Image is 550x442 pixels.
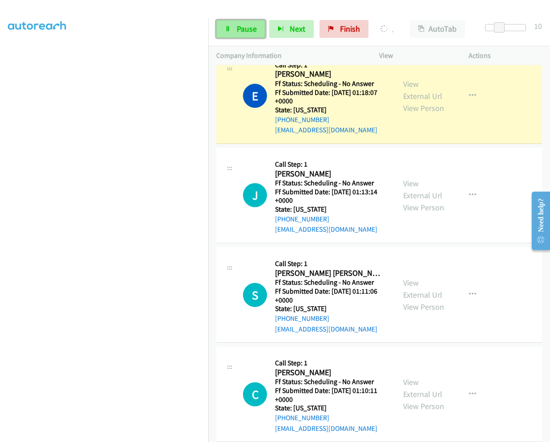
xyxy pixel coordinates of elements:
[319,20,368,38] a: Finish
[410,20,465,38] button: AutoTab
[275,325,377,333] a: [EMAIL_ADDRESS][DOMAIN_NAME]
[290,24,305,34] span: Next
[275,179,387,188] h5: Ff Status: Scheduling - No Answer
[243,382,267,406] h1: C
[275,424,377,433] a: [EMAIL_ADDRESS][DOMAIN_NAME]
[403,278,442,300] a: View External Url
[237,24,257,34] span: Pause
[275,278,387,287] h5: Ff Status: Scheduling - No Answer
[275,88,387,106] h5: Ff Submitted Date: [DATE] 01:18:07 +0000
[275,225,377,233] a: [EMAIL_ADDRESS][DOMAIN_NAME]
[275,115,329,124] a: [PHONE_NUMBER]
[216,20,265,38] a: Pause
[275,259,387,268] h5: Call Step: 1
[275,368,384,378] h2: [PERSON_NAME]
[379,50,453,61] p: View
[243,283,267,307] h1: S
[275,268,384,278] h2: [PERSON_NAME] [PERSON_NAME]
[275,413,329,422] a: [PHONE_NUMBER]
[275,205,387,214] h5: State: [US_STATE]
[243,84,267,108] h1: E
[469,50,542,61] p: Actions
[380,23,394,35] p: Dialing [PERSON_NAME]
[275,304,387,313] h5: State: [US_STATE]
[403,377,442,399] a: View External Url
[243,283,267,307] div: The call is yet to be attempted
[275,359,387,368] h5: Call Step: 1
[275,386,387,404] h5: Ff Submitted Date: [DATE] 01:10:11 +0000
[403,202,444,213] a: View Person
[275,160,387,169] h5: Call Step: 1
[534,20,542,32] div: 10
[340,24,360,34] span: Finish
[275,126,377,134] a: [EMAIL_ADDRESS][DOMAIN_NAME]
[216,50,363,61] p: Company Information
[275,169,384,179] h2: [PERSON_NAME]
[403,103,444,113] a: View Person
[275,61,387,70] h5: Call Step: 1
[243,382,267,406] div: The call is yet to be attempted
[403,178,442,201] a: View External Url
[243,183,267,207] h1: J
[275,404,387,413] h5: State: [US_STATE]
[275,377,387,386] h5: Ff Status: Scheduling - No Answer
[275,215,329,223] a: [PHONE_NUMBER]
[275,188,387,205] h5: Ff Submitted Date: [DATE] 01:13:14 +0000
[403,401,444,411] a: View Person
[275,314,329,323] a: [PHONE_NUMBER]
[403,302,444,312] a: View Person
[403,79,442,101] a: View External Url
[524,185,550,256] iframe: Resource Center
[275,287,387,304] h5: Ff Submitted Date: [DATE] 01:11:06 +0000
[269,20,314,38] button: Next
[275,106,387,115] h5: State: [US_STATE]
[275,79,387,88] h5: Ff Status: Scheduling - No Answer
[8,17,208,441] iframe: Dialpad
[275,69,384,79] h2: [PERSON_NAME]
